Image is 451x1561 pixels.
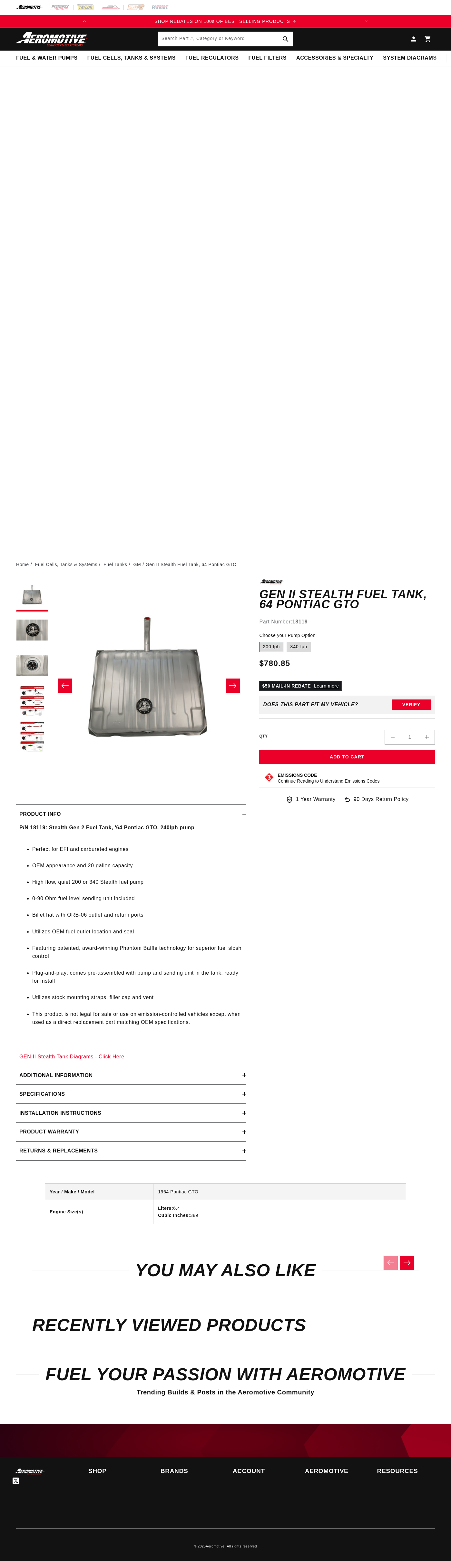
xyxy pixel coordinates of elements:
[248,55,287,62] span: Fuel Filters
[314,683,339,689] a: Learn more
[360,15,373,28] button: Translation missing: en.sections.announcements.next_announcement
[279,32,293,46] button: Search Part #, Category or Keyword
[158,32,293,46] input: Search Part #, Category or Keyword
[181,51,243,66] summary: Fuel Regulators
[16,579,48,612] button: Load image 1 in gallery view
[19,825,194,830] strong: P/N 18119: Stealth Gen 2 Fuel Tank, '64 Pontiac GTO, 240lph pump
[226,679,240,693] button: Slide right
[154,19,290,24] span: SHOP REBATES ON 100s OF BEST SELLING PRODUCTS
[32,993,243,1002] li: Utilizes stock mounting straps, filler cap and vent
[292,619,308,624] strong: 18119
[88,1469,146,1474] summary: Shop
[264,772,274,783] img: Emissions code
[296,795,336,804] span: 1 Year Warranty
[91,18,360,25] div: Announcement
[16,561,29,568] a: Home
[278,773,317,778] strong: Emissions Code
[16,686,48,718] button: Load image 4 in gallery view
[383,55,436,62] span: System Diagrams
[16,1142,246,1160] summary: Returns & replacements
[32,878,243,886] li: High flow, quiet 200 or 340 Stealth fuel pump
[287,642,311,652] label: 340 lph
[227,1545,257,1548] small: All rights reserved
[11,51,83,66] summary: Fuel & Water Pumps
[45,1200,153,1223] th: Engine Size(s)
[133,561,141,568] a: GM
[233,1469,290,1474] summary: Account
[259,681,342,691] p: $50 MAIL-IN REBATE
[78,15,91,28] button: Translation missing: en.sections.announcements.previous_announcement
[32,862,243,870] li: OEM appearance and 20-gallon capacity
[185,55,239,62] span: Fuel Regulators
[32,969,243,985] li: Plug-and-play; comes pre-assembled with pump and sending unit in the tank, ready for install
[259,734,268,739] label: QTY
[16,561,435,568] nav: breadcrumbs
[87,55,176,62] span: Fuel Cells, Tanks & Systems
[259,618,435,626] div: Part Number:
[296,55,373,62] span: Accessories & Specialty
[263,702,358,708] div: Does This part fit My vehicle?
[146,561,237,568] li: Gen II Stealth Fuel Tank, 64 Pontiac GTO
[16,805,246,824] summary: Product Info
[194,1545,226,1548] small: © 2025 .
[16,579,246,791] media-gallery: Gallery Viewer
[259,658,290,669] span: $780.85
[19,1147,98,1155] h2: Returns & replacements
[16,55,78,62] span: Fuel & Water Pumps
[32,928,243,936] li: Utilizes OEM fuel outlet location and seal
[45,1184,153,1200] th: Year / Make / Model
[392,699,431,710] button: Verify
[19,1090,65,1098] h2: Specifications
[103,561,127,568] a: Fuel Tanks
[58,679,72,693] button: Slide left
[32,1317,419,1333] h2: Recently Viewed Products
[259,750,435,764] button: Add to Cart
[400,1256,414,1270] button: Next slide
[16,1085,246,1103] summary: Specifications
[16,721,48,753] button: Load image 5 in gallery view
[259,642,283,652] label: 200 lph
[16,615,48,647] button: Load image 2 in gallery view
[14,1469,46,1475] img: Aeromotive
[16,650,48,682] button: Load image 3 in gallery view
[243,51,291,66] summary: Fuel Filters
[153,1184,406,1200] td: 1964 Pontiac GTO
[19,1109,101,1117] h2: Installation Instructions
[32,944,243,960] li: Featuring patented, award-winning Phantom Baffle technology for superior fuel slosh control
[259,589,435,610] h1: Gen II Stealth Fuel Tank, 64 Pontiac GTO
[16,1104,246,1123] summary: Installation Instructions
[206,1545,225,1548] a: Aeromotive
[32,845,243,853] li: Perfect for EFI and carbureted engines
[19,1128,79,1136] h2: Product warranty
[377,1469,435,1474] summary: Resources
[305,1469,363,1474] summary: Aeromotive
[343,795,409,810] a: 90 Days Return Policy
[158,1206,173,1211] strong: Liters:
[278,778,379,784] p: Continue Reading to Understand Emissions Codes
[35,561,102,568] li: Fuel Cells, Tanks & Systems
[153,1200,406,1223] td: 6.4 389
[16,1066,246,1085] summary: Additional information
[161,1469,218,1474] summary: Brands
[286,795,336,804] a: 1 Year Warranty
[32,911,243,919] li: Billet hat with ORB-06 outlet and return ports
[32,1263,419,1278] h2: You may also like
[158,1213,190,1218] strong: Cubic Inches:
[19,1071,93,1080] h2: Additional information
[83,51,181,66] summary: Fuel Cells, Tanks & Systems
[19,810,61,818] h2: Product Info
[32,1010,243,1026] li: This product is not legal for sale or use on emission-controlled vehicles except when used as a d...
[91,18,360,25] div: 1 of 2
[384,1256,398,1270] button: Previous slide
[278,772,379,784] button: Emissions CodeContinue Reading to Understand Emissions Codes
[91,18,360,25] a: SHOP REBATES ON 100s OF BEST SELLING PRODUCTS
[354,795,409,810] span: 90 Days Return Policy
[14,32,94,47] img: Aeromotive
[259,632,317,639] legend: Choose your Pump Option:
[16,1123,246,1141] summary: Product warranty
